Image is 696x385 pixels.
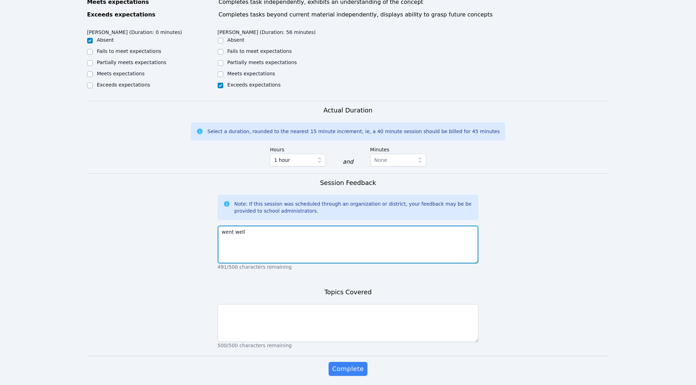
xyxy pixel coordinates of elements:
[343,158,353,166] div: and
[87,11,215,19] div: Exceeds expectations
[218,342,479,349] p: 500/500 characters remaining
[370,143,426,154] label: Minutes
[274,156,290,164] span: 1 hour
[227,48,292,54] label: Fails to meet expectations
[218,226,479,263] textarea: went well
[323,105,372,115] h3: Actual Duration
[97,37,114,43] label: Absent
[218,26,316,36] legend: [PERSON_NAME] (Duration: 56 minutes)
[329,362,367,376] button: Complete
[370,154,426,166] button: None
[218,263,479,270] p: 491/500 characters remaining
[97,48,161,54] label: Fails to meet expectations
[324,287,372,297] h3: Topics Covered
[227,60,297,65] label: Partially meets expectations
[87,26,182,36] legend: [PERSON_NAME] (Duration: 0 minutes)
[270,154,326,166] button: 1 hour
[270,143,326,154] label: Hours
[227,37,245,43] label: Absent
[227,71,275,76] label: Meets expectations
[320,178,376,188] h3: Session Feedback
[227,82,281,88] label: Exceeds expectations
[97,60,167,65] label: Partially meets expectations
[208,128,500,135] div: Select a duration, rounded to the nearest 15 minute increment; ie, a 40 minute session should be ...
[219,11,609,19] div: Completes tasks beyond current material independently, displays ability to grasp future concepts
[332,364,364,374] span: Complete
[97,82,150,88] label: Exceeds expectations
[97,71,145,76] label: Meets expectations
[374,157,387,163] span: None
[234,200,473,214] div: Note: If this session was scheduled through an organization or district, your feedback may be be ...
